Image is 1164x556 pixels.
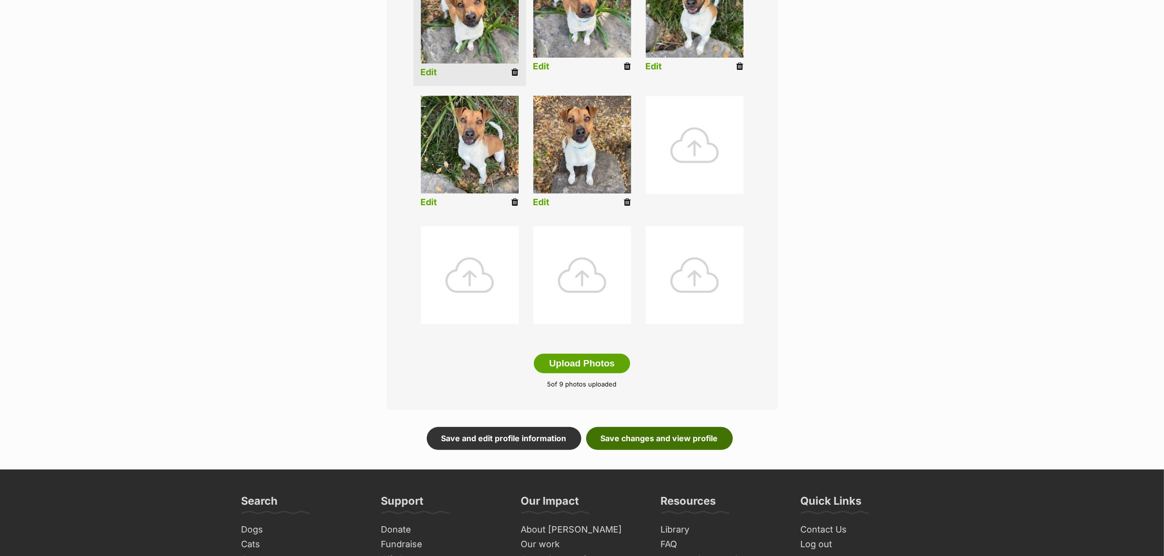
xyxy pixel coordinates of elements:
h3: Quick Links [801,494,862,513]
a: Edit [533,197,550,208]
a: Log out [797,537,927,552]
a: Edit [421,67,438,78]
a: Our work [517,537,647,552]
h3: Resources [661,494,716,513]
a: Library [657,522,787,537]
a: FAQ [657,537,787,552]
a: Cats [238,537,368,552]
a: Donate [377,522,507,537]
a: Edit [646,62,662,72]
a: Contact Us [797,522,927,537]
a: About [PERSON_NAME] [517,522,647,537]
h3: Our Impact [521,494,579,513]
a: Dogs [238,522,368,537]
a: Edit [533,62,550,72]
p: of 9 photos uploaded [401,380,763,389]
a: Save and edit profile information [427,427,581,449]
img: listing photo [421,96,519,193]
span: 5 [548,380,551,388]
button: Upload Photos [534,354,630,373]
a: Edit [421,197,438,208]
h3: Search [242,494,278,513]
img: listing photo [533,96,631,193]
a: Fundraise [377,537,507,552]
a: Save changes and view profile [586,427,733,449]
h3: Support [381,494,424,513]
